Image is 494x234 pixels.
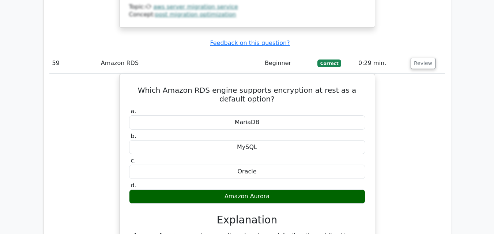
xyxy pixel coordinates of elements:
div: Topic: [129,3,365,11]
a: aws server migration service [153,3,238,10]
div: Amazon Aurora [129,189,365,204]
h5: Which Amazon RDS engine supports encryption at rest as a default option? [128,86,366,103]
span: c. [131,157,136,164]
span: d. [131,182,136,189]
span: a. [131,108,136,115]
div: Concept: [129,11,365,19]
div: MariaDB [129,115,365,130]
span: b. [131,133,136,139]
td: Amazon RDS [98,53,262,74]
span: Correct [317,60,341,67]
div: Oracle [129,165,365,179]
h3: Explanation [133,214,361,226]
a: post migration optimization [155,11,236,18]
td: 0:29 min. [355,53,408,74]
div: MySQL [129,140,365,154]
td: 59 [49,53,98,74]
button: Review [411,58,435,69]
td: Beginner [262,53,314,74]
a: Feedback on this question? [210,39,290,46]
